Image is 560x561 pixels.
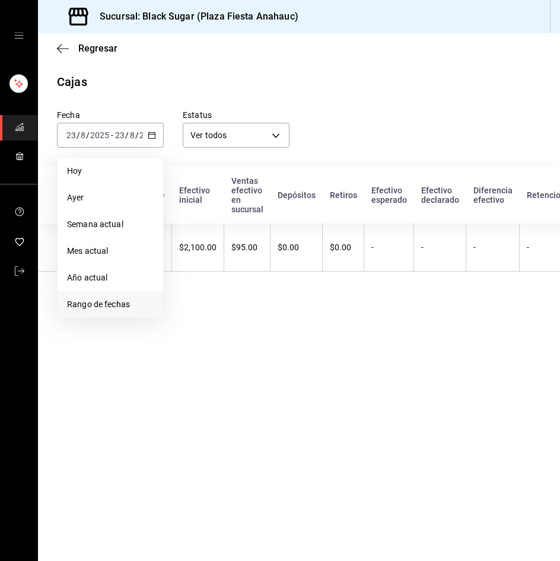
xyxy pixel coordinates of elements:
button: open drawer [14,31,24,40]
span: Semana actual [67,218,154,231]
div: $95.00 [231,243,263,252]
div: Ver todos [183,123,289,148]
div: Cajas [57,73,87,91]
div: Retiros [330,190,357,200]
div: $0.00 [330,243,357,252]
span: Mes actual [67,245,154,257]
label: Estatus [183,111,289,119]
span: / [135,130,139,140]
span: - [111,130,113,140]
div: Efectivo inicial [179,186,217,205]
input: -- [80,130,86,140]
div: Ventas efectivo en sucursal [231,176,263,214]
span: / [125,130,129,140]
div: $0.00 [278,243,315,252]
h3: Sucursal: Black Sugar (Plaza Fiesta Anahauc) [90,9,298,24]
input: ---- [139,130,159,140]
input: -- [114,130,125,140]
span: Rango de fechas [67,298,154,311]
button: Regresar [57,43,117,54]
label: Fecha [57,111,164,119]
input: -- [66,130,77,140]
input: -- [129,130,135,140]
span: Año actual [67,272,154,284]
span: Ayer [67,192,154,204]
span: / [77,130,80,140]
div: Efectivo esperado [371,186,407,205]
div: - [473,243,512,252]
div: - [421,243,459,252]
span: Hoy [67,165,154,177]
input: ---- [90,130,110,140]
span: Regresar [78,43,117,54]
div: Efectivo declarado [421,186,459,205]
span: / [86,130,90,140]
div: $2,100.00 [179,243,217,252]
div: Depósitos [278,190,316,200]
div: Diferencia efectivo [473,186,513,205]
div: - [371,243,406,252]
